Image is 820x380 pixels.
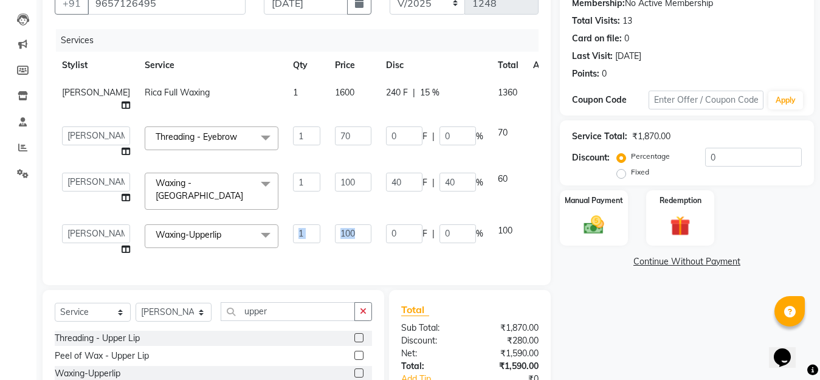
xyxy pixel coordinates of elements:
span: Rica Full Waxing [145,87,210,98]
span: 100 [498,225,512,236]
img: _gift.svg [664,213,697,238]
div: ₹1,870.00 [470,322,548,334]
iframe: chat widget [769,331,808,368]
span: 1600 [335,87,354,98]
input: Search or Scan [221,302,355,321]
span: 70 [498,127,508,138]
label: Redemption [660,195,701,206]
div: ₹1,590.00 [470,347,548,360]
div: ₹1,870.00 [632,130,670,143]
th: Action [526,52,566,79]
th: Total [491,52,526,79]
div: Points: [572,67,599,80]
span: Total [401,303,429,316]
span: 240 F [386,86,408,99]
span: F [422,176,427,189]
span: | [432,227,435,240]
th: Service [137,52,286,79]
div: Last Visit: [572,50,613,63]
label: Fixed [631,167,649,178]
span: | [432,176,435,189]
th: Qty [286,52,328,79]
span: 1 [293,87,298,98]
label: Manual Payment [565,195,623,206]
span: F [422,130,427,143]
div: Service Total: [572,130,627,143]
div: [DATE] [615,50,641,63]
div: Peel of Wax - Upper Lip [55,350,149,362]
span: Waxing-Upperlip [156,229,221,240]
a: x [243,190,249,201]
span: [PERSON_NAME] [62,87,130,98]
div: 0 [602,67,607,80]
img: _cash.svg [577,213,610,237]
div: Discount: [392,334,470,347]
span: 15 % [420,86,439,99]
div: Total: [392,360,470,373]
span: 1360 [498,87,517,98]
div: Threading - Upper Lip [55,332,140,345]
div: Services [56,29,548,52]
span: % [476,130,483,143]
div: Waxing-Upperlip [55,367,120,380]
th: Disc [379,52,491,79]
span: | [432,130,435,143]
span: Threading - Eyebrow [156,131,237,142]
span: Waxing - [GEOGRAPHIC_DATA] [156,178,243,201]
div: Card on file: [572,32,622,45]
label: Percentage [631,151,670,162]
th: Stylist [55,52,137,79]
span: % [476,176,483,189]
input: Enter Offer / Coupon Code [649,91,763,109]
a: x [221,229,227,240]
div: 13 [622,15,632,27]
a: Continue Without Payment [562,255,811,268]
div: Total Visits: [572,15,620,27]
div: Net: [392,347,470,360]
div: ₹1,590.00 [470,360,548,373]
span: 60 [498,173,508,184]
a: x [237,131,243,142]
div: ₹280.00 [470,334,548,347]
div: Sub Total: [392,322,470,334]
div: Coupon Code [572,94,649,106]
span: % [476,227,483,240]
div: 0 [624,32,629,45]
th: Price [328,52,379,79]
button: Apply [768,91,803,109]
div: Discount: [572,151,610,164]
span: F [422,227,427,240]
span: | [413,86,415,99]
